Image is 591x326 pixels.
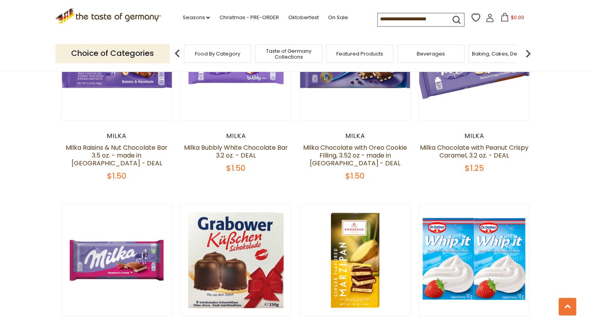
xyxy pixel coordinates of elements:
button: $0.00 [496,13,529,25]
div: Milka [300,132,411,140]
img: Milka Raspberry Cream Chocolate Bar 3.5 oz. - DEAL [62,205,172,315]
a: Taste of Germany Collections [257,48,320,60]
p: Choice of Categories [55,44,170,63]
a: Milka Chocolate with Oreo Cookie Filling, 3.52 oz - made in [GEOGRAPHIC_DATA] - DEAL [303,143,407,168]
a: Seasons [182,13,210,22]
a: Food By Category [195,51,240,57]
a: Featured Products [336,51,383,57]
div: Milka [419,132,530,140]
a: On Sale [328,13,348,22]
a: Milka Raisins & Nut Chocolate Bar 3.5 oz. - made in [GEOGRAPHIC_DATA] - DEAL [66,143,168,168]
span: $1.50 [107,170,127,181]
a: Oktoberfest [288,13,318,22]
a: Christmas - PRE-ORDER [219,13,279,22]
div: Milka [180,132,292,140]
img: Dr. Oetker Whip-It Whipped Cream Stabilizer 2 Packets 0.6 oz - DEAL [419,205,530,315]
span: $1.25 [465,163,484,174]
a: Milka Chocolate with Peanut Crispy Caramel, 3.2 oz. - DEAL [420,143,529,160]
span: $1.50 [226,163,246,174]
img: Topkuss Dark Chocolate Marshmallow Kisses 9 pc. 8.8 oz Extra Large - DEAL [181,205,291,315]
img: next arrow [520,46,536,61]
a: Milka Bubbly White Chocolate Bar 3.2 oz. - DEAL [184,143,288,160]
span: $0.00 [511,14,524,21]
div: Milka [61,132,173,140]
img: Niederegger Marzipan Classic Bar - Ginger 3.8 oz - DEAL [300,205,411,315]
a: Beverages [417,51,445,57]
a: Baking, Cakes, Desserts [472,51,532,57]
span: $1.50 [345,170,365,181]
img: previous arrow [170,46,185,61]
